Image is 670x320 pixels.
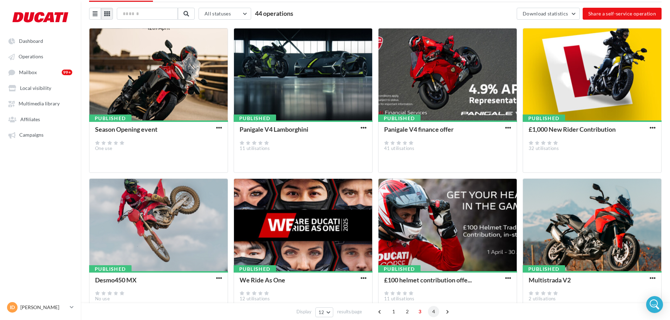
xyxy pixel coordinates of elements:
span: 41 utilisations [384,145,414,151]
span: Download statistics [523,11,568,17]
button: 12 [315,307,333,317]
a: Mailbox 99+ [4,66,76,79]
a: Operations [4,50,76,63]
button: Share a self-service operation [583,8,662,20]
span: 11 utilisations [384,296,414,301]
div: We Ride As One [240,276,285,284]
span: Campaigns [19,132,43,138]
span: results/page [337,308,362,315]
div: Published [523,115,565,122]
div: Published [234,265,276,273]
a: Dashboard [4,34,76,47]
div: Published [89,115,132,122]
span: 1 [388,306,399,317]
div: Open Intercom Messenger [646,296,663,313]
span: 2 [402,306,413,317]
span: Multimedia library [19,101,60,107]
span: No use [95,296,110,301]
div: £1,000 New Rider Contribution [529,125,616,133]
span: ID [10,304,15,311]
div: Multistrada V2 [529,276,571,284]
a: Campaigns [4,128,76,141]
span: 11 utilisations [240,145,270,151]
div: Published [378,115,421,122]
div: Desmo450 MX [95,276,136,284]
div: Season Opening event [95,125,158,133]
span: Mailbox [19,69,37,75]
span: Local visibility [20,85,51,91]
div: Published [378,265,421,273]
span: Dashboard [19,38,43,44]
button: All statuses [199,8,251,20]
div: Published [523,265,565,273]
span: 32 utilisations [529,145,559,151]
span: 12 [319,309,324,315]
a: Multimedia library [4,97,76,110]
div: Published [89,265,132,273]
span: 44 operations [255,9,293,17]
span: Operations [19,54,43,60]
span: Display [296,308,311,315]
span: 4 [428,306,439,317]
div: Published [234,115,276,122]
span: 3 [414,306,426,317]
div: Panigale V4 finance offer [384,125,454,133]
span: Affiliates [20,116,40,122]
div: Panigale V4 Lamborghini [240,125,308,133]
a: ID [PERSON_NAME] [6,301,75,314]
div: 99+ [62,70,72,75]
p: [PERSON_NAME] [20,304,67,311]
a: Local visibility [4,81,76,94]
span: One use [95,145,112,151]
div: £100 helmet contribution offe... [384,276,472,284]
a: Affiliates [4,113,76,125]
button: Download statistics [517,8,580,20]
span: 2 utilisations [529,296,556,301]
span: 12 utilisations [240,296,270,301]
span: All statuses [205,11,231,17]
